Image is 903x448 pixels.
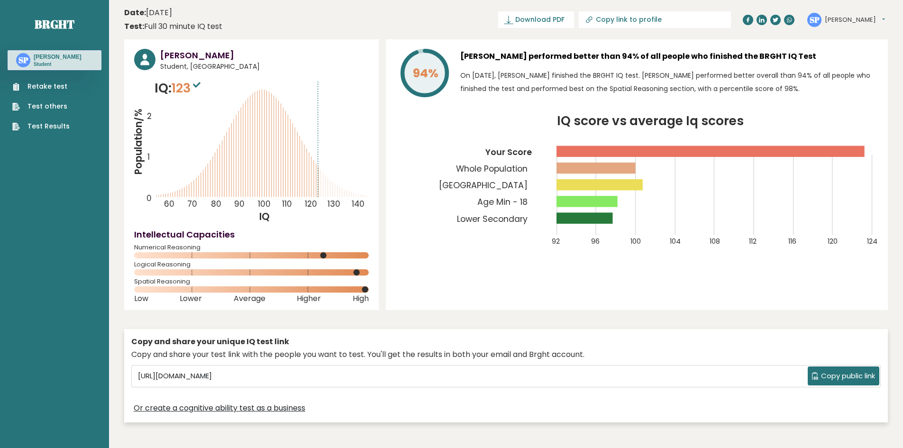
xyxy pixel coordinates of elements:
[591,237,600,246] tspan: 96
[353,297,369,301] span: High
[124,7,146,18] b: Date:
[788,237,796,246] tspan: 116
[234,198,245,210] tspan: 90
[821,371,875,382] span: Copy public link
[825,15,885,25] button: [PERSON_NAME]
[134,280,369,283] span: Spatial Reasoning
[211,198,221,210] tspan: 80
[18,55,28,65] text: SP
[710,237,720,246] tspan: 108
[131,336,881,347] div: Copy and share your unique IQ test link
[160,49,369,62] h3: [PERSON_NAME]
[460,69,878,95] p: On [DATE], [PERSON_NAME] finished the BRGHT IQ test. [PERSON_NAME] performed better overall than ...
[146,192,152,204] tspan: 0
[749,237,757,246] tspan: 112
[12,101,70,111] a: Test others
[258,198,271,210] tspan: 100
[134,402,305,414] a: Or create a cognitive ability test as a business
[498,11,574,28] a: Download PDF
[34,53,82,61] h3: [PERSON_NAME]
[808,366,879,385] button: Copy public link
[12,82,70,91] a: Retake test
[630,237,641,246] tspan: 100
[147,151,150,163] tspan: 1
[352,198,365,210] tspan: 140
[124,7,172,18] time: [DATE]
[187,198,197,210] tspan: 70
[552,237,560,246] tspan: 92
[460,49,878,64] h3: [PERSON_NAME] performed better than 94% of all people who finished the BRGHT IQ Test
[134,263,369,266] span: Logical Reasoning
[172,79,203,97] span: 123
[155,79,203,98] p: IQ:
[485,146,532,158] tspan: Your Score
[124,21,144,32] b: Test:
[670,237,681,246] tspan: 104
[457,213,528,225] tspan: Lower Secondary
[810,14,820,25] text: SP
[260,210,270,223] tspan: IQ
[160,62,369,72] span: Student, [GEOGRAPHIC_DATA]
[234,297,265,301] span: Average
[515,15,565,25] span: Download PDF
[134,228,369,241] h4: Intellectual Capacities
[34,61,82,68] p: Student
[164,198,174,210] tspan: 60
[132,109,145,175] tspan: Population/%
[867,237,877,246] tspan: 124
[305,198,317,210] tspan: 120
[124,21,222,32] div: Full 30 minute IQ test
[297,297,321,301] span: Higher
[134,297,148,301] span: Low
[456,163,528,174] tspan: Whole Population
[131,349,881,360] div: Copy and share your test link with the people you want to test. You'll get the results in both yo...
[328,198,341,210] tspan: 130
[147,111,152,122] tspan: 2
[477,196,528,208] tspan: Age Min - 18
[413,65,438,82] tspan: 94%
[134,246,369,249] span: Numerical Reasoning
[35,17,74,32] a: Brght
[557,112,744,129] tspan: IQ score vs average Iq scores
[282,198,292,210] tspan: 110
[180,297,202,301] span: Lower
[12,121,70,131] a: Test Results
[439,180,528,191] tspan: [GEOGRAPHIC_DATA]
[828,237,838,246] tspan: 120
